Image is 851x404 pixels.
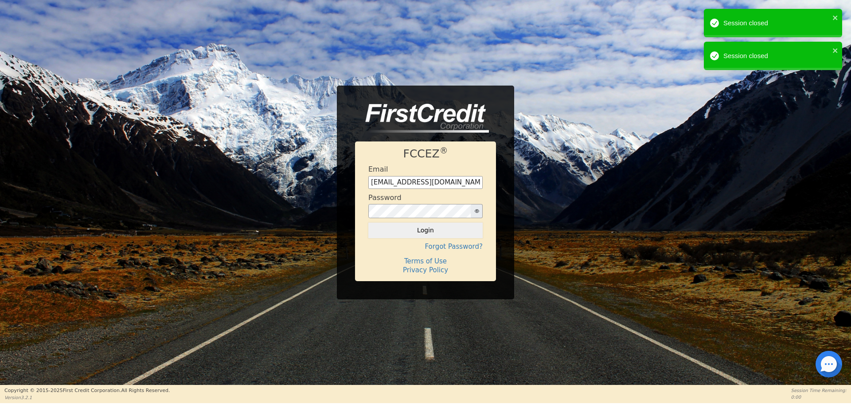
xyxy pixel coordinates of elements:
p: Session Time Remaining: [791,387,847,394]
button: close [832,12,839,23]
h4: Terms of Use [368,257,483,265]
button: close [832,45,839,55]
button: Login [368,223,483,238]
p: Copyright © 2015- 2025 First Credit Corporation. [4,387,170,395]
p: 0:00 [791,394,847,400]
span: All Rights Reserved. [121,388,170,393]
p: Version 3.2.1 [4,394,170,401]
div: Session closed [723,18,830,28]
input: password [368,204,471,218]
h4: Password [368,193,402,202]
h4: Forgot Password? [368,243,483,251]
input: Enter email [368,176,483,189]
h4: Privacy Policy [368,266,483,274]
div: Session closed [723,51,830,61]
img: logo-CMu_cnol.png [355,104,489,133]
h4: Email [368,165,388,173]
h1: FCCEZ [368,147,483,161]
sup: ® [440,146,448,155]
